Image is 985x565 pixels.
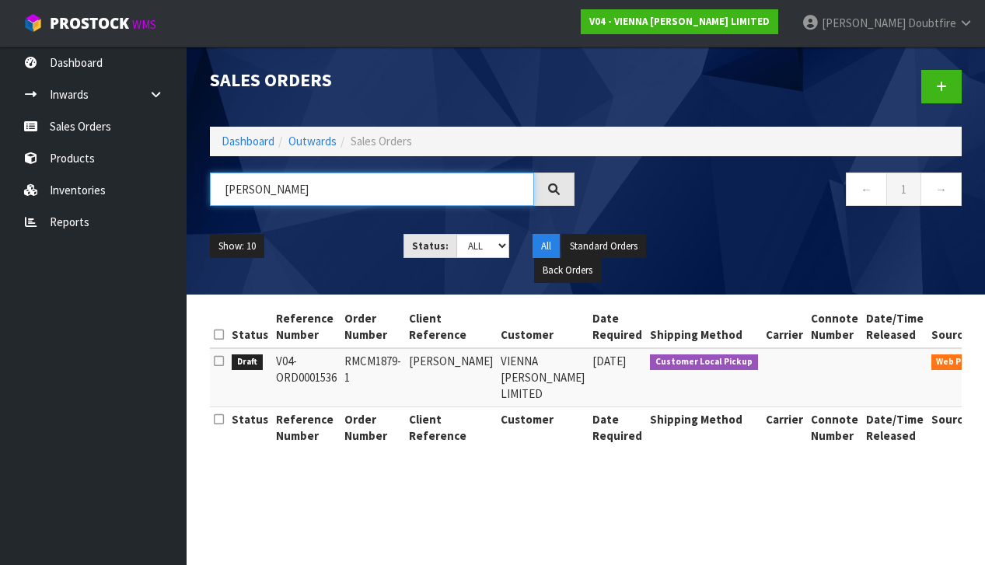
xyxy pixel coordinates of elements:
th: Customer [497,406,589,448]
th: Date Required [589,406,646,448]
a: → [920,173,962,206]
strong: Status: [412,239,449,253]
span: [PERSON_NAME] [822,16,906,30]
h1: Sales Orders [210,70,575,90]
a: Dashboard [222,134,274,148]
th: Order Number [341,306,405,348]
button: Back Orders [534,258,601,283]
small: WMS [132,17,156,32]
strong: V04 - VIENNA [PERSON_NAME] LIMITED [589,15,770,28]
td: V04-ORD0001536 [272,348,341,407]
th: Date Required [589,306,646,348]
span: Sales Orders [351,134,412,148]
th: Shipping Method [646,306,762,348]
a: Outwards [288,134,337,148]
td: [PERSON_NAME] [405,348,497,407]
th: Connote Number [807,406,862,448]
th: Date/Time Released [862,306,927,348]
th: Connote Number [807,306,862,348]
button: All [533,234,560,259]
input: Search sales orders [210,173,534,206]
span: ProStock [50,13,129,33]
button: Show: 10 [210,234,264,259]
td: VIENNA [PERSON_NAME] LIMITED [497,348,589,407]
th: Carrier [762,406,807,448]
th: Shipping Method [646,406,762,448]
td: RMCM1879-1 [341,348,405,407]
a: 1 [886,173,921,206]
th: Client Reference [405,306,497,348]
th: Status [228,306,272,348]
th: Date/Time Released [862,406,927,448]
nav: Page navigation [598,173,962,211]
a: ← [846,173,887,206]
span: Draft [232,354,263,370]
th: Reference Number [272,306,341,348]
img: cube-alt.png [23,13,43,33]
th: Status [228,406,272,448]
th: Customer [497,306,589,348]
th: Carrier [762,306,807,348]
span: Customer Local Pickup [650,354,758,370]
th: Reference Number [272,406,341,448]
th: Order Number [341,406,405,448]
span: Doubtfire [908,16,956,30]
span: [DATE] [592,354,626,368]
th: Client Reference [405,406,497,448]
button: Standard Orders [561,234,646,259]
